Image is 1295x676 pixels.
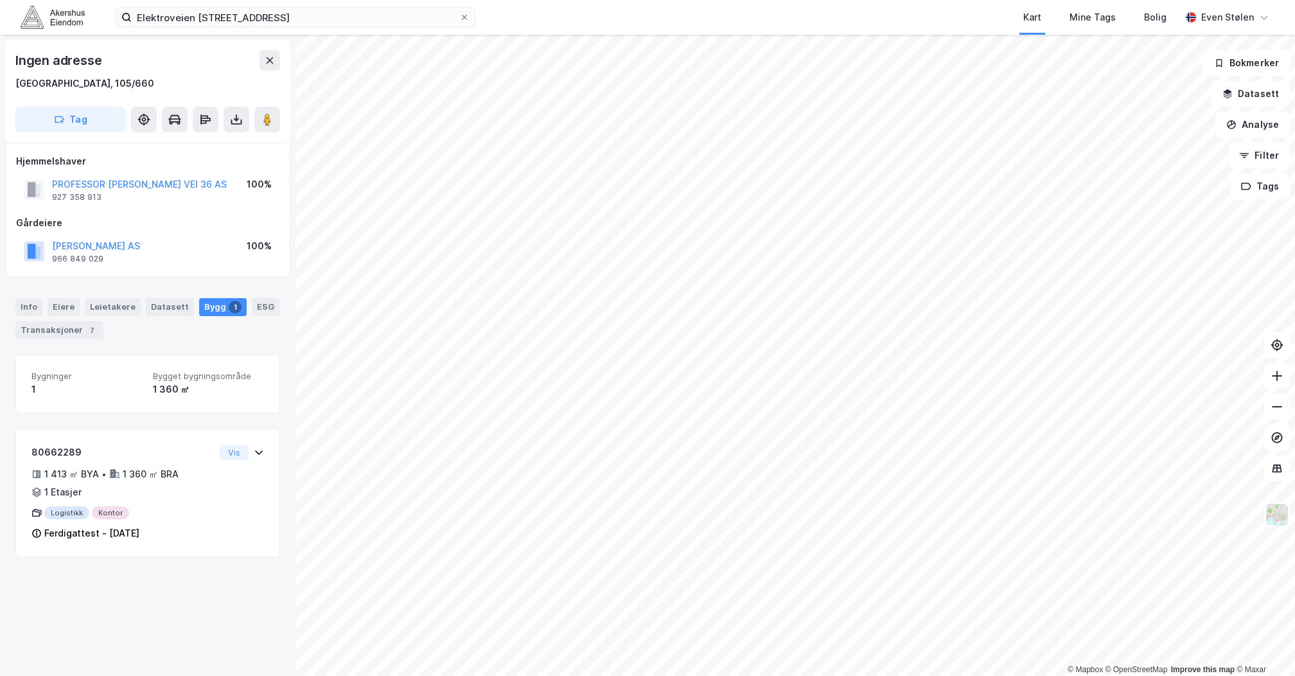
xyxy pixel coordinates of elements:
a: OpenStreetMap [1106,665,1168,674]
div: 7 [85,324,98,337]
div: Ingen adresse [15,50,104,71]
button: Bokmerker [1203,50,1290,76]
img: Z [1265,503,1289,527]
div: 100% [247,177,272,192]
div: Info [15,298,42,316]
div: 1 360 ㎡ [153,382,264,397]
button: Tag [15,107,126,132]
div: Kart [1023,10,1041,25]
span: Bygget bygningsområde [153,371,264,382]
div: Bygg [199,298,247,316]
div: ESG [252,298,279,316]
input: Søk på adresse, matrikkel, gårdeiere, leietakere eller personer [132,8,459,27]
div: Mine Tags [1070,10,1116,25]
div: Even Stølen [1201,10,1254,25]
div: 1 [31,382,143,397]
div: Bolig [1144,10,1167,25]
div: 80662289 [31,445,215,460]
button: Datasett [1211,81,1290,107]
button: Analyse [1215,112,1290,138]
button: Tags [1230,173,1290,199]
div: 1 360 ㎡ BRA [123,467,179,482]
div: Transaksjoner [15,321,103,339]
span: Bygninger [31,371,143,382]
div: Leietakere [85,298,141,316]
a: Mapbox [1068,665,1103,674]
button: Vis [220,445,249,460]
div: 1 413 ㎡ BYA [44,467,99,482]
div: 1 Etasjer [44,485,82,500]
div: 927 358 913 [52,192,101,202]
div: Ferdigattest - [DATE] [44,526,139,541]
button: Filter [1228,143,1290,168]
div: Kontrollprogram for chat [1231,614,1295,676]
a: Improve this map [1171,665,1235,674]
div: • [101,469,107,479]
div: 966 849 029 [52,254,103,264]
div: Eiere [48,298,80,316]
img: akershus-eiendom-logo.9091f326c980b4bce74ccdd9f866810c.svg [21,6,85,28]
div: Hjemmelshaver [16,154,279,169]
div: Gårdeiere [16,215,279,231]
div: [GEOGRAPHIC_DATA], 105/660 [15,76,154,91]
div: Datasett [146,298,194,316]
div: 1 [229,301,242,314]
iframe: Chat Widget [1231,614,1295,676]
div: 100% [247,238,272,254]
